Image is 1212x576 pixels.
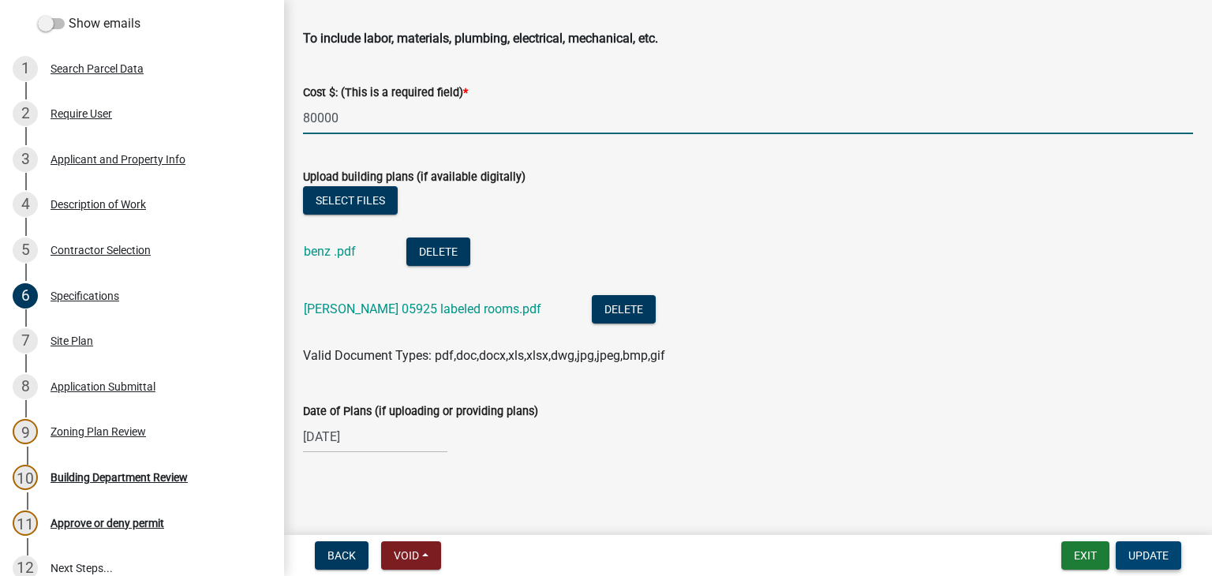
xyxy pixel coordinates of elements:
div: Require User [50,108,112,119]
div: Description of Work [50,199,146,210]
div: Search Parcel Data [50,63,144,74]
div: 11 [13,511,38,536]
label: Cost $: (This is a required field) [303,88,468,99]
div: 3 [13,147,38,172]
div: 9 [13,419,38,444]
div: 4 [13,192,38,217]
span: Back [327,549,356,562]
div: Contractor Selection [50,245,151,256]
a: benz .pdf [304,244,356,259]
label: Upload building plans (if available digitally) [303,172,526,183]
div: Approve or deny permit [50,518,164,529]
button: Back [315,541,368,570]
button: Select files [303,186,398,215]
div: 5 [13,238,38,263]
div: 7 [13,328,38,353]
div: 2 [13,101,38,126]
span: Update [1128,549,1169,562]
span: Valid Document Types: pdf,doc,docx,xls,xlsx,dwg,jpg,jpeg,bmp,gif [303,348,665,363]
button: Update [1116,541,1181,570]
div: Zoning Plan Review [50,426,146,437]
div: 6 [13,283,38,309]
input: mm/dd/yyyy [303,421,447,453]
button: Delete [592,295,656,324]
label: Date of Plans (if uploading or providing plans) [303,406,538,417]
div: 10 [13,465,38,490]
div: Site Plan [50,335,93,346]
div: 1 [13,56,38,81]
span: Void [394,549,419,562]
wm-modal-confirm: Delete Document [592,303,656,318]
div: Building Department Review [50,472,188,483]
div: Specifications [50,290,119,301]
wm-modal-confirm: Delete Document [406,245,470,260]
button: Void [381,541,441,570]
div: Applicant and Property Info [50,154,185,165]
div: Application Submittal [50,381,155,392]
button: Delete [406,238,470,266]
a: [PERSON_NAME] 05925 labeled rooms.pdf [304,301,541,316]
div: 8 [13,374,38,399]
label: Show emails [38,14,140,33]
button: Exit [1061,541,1109,570]
b: To include labor, materials, plumbing, electrical, mechanical, etc. [303,31,658,46]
